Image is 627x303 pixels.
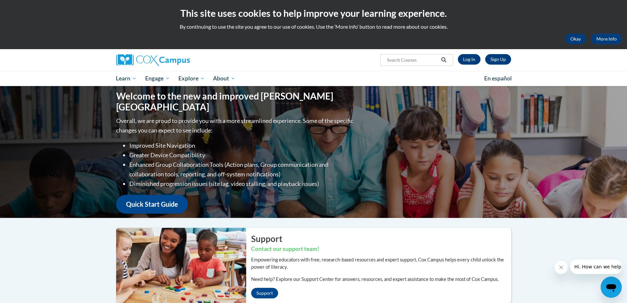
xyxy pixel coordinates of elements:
span: Engage [145,75,170,82]
a: Engage [141,71,174,86]
span: Hi. How can we help? [4,5,53,10]
a: Register [485,54,511,65]
a: Learn [112,71,141,86]
a: More Info [591,34,622,44]
li: Diminished progression issues (site lag, video stalling, and playback issues) [129,179,355,189]
button: Okay [565,34,586,44]
img: ... [111,228,246,303]
iframe: Message from company [570,259,622,274]
span: Explore [178,75,205,82]
li: Improved Site Navigation [129,141,355,150]
input: Search Courses [386,56,439,64]
li: Enhanced Group Collaboration Tools (Action plans, Group communication and collaboration tools, re... [129,160,355,179]
h3: Contact our support team! [251,245,511,253]
iframe: Button to launch messaging window [601,277,622,298]
p: Overall, we are proud to provide you with a more streamlined experience. Some of the specific cha... [116,116,355,135]
a: Support [251,288,278,298]
a: En español [480,72,516,85]
h1: Welcome to the new and improved [PERSON_NAME][GEOGRAPHIC_DATA] [116,91,355,113]
span: Learn [116,75,137,82]
button: Search [439,56,449,64]
p: By continuing to use the site you agree to our use of cookies. Use the ‘More info’ button to read... [5,23,622,30]
div: Main menu [106,71,521,86]
h2: This site uses cookies to help improve your learning experience. [5,7,622,20]
a: Explore [174,71,209,86]
iframe: Close message [555,261,568,274]
a: About [209,71,240,86]
img: Cox Campus [116,54,190,66]
a: Cox Campus [116,54,241,66]
p: Empowering educators with free, research-based resources and expert support, Cox Campus helps eve... [251,256,511,271]
span: En español [484,75,512,82]
h2: Support [251,233,511,245]
span: About [213,75,235,82]
a: Log In [458,54,481,65]
li: Greater Device Compatibility [129,150,355,160]
p: Need help? Explore our Support Center for answers, resources, and expert assistance to make the m... [251,276,511,283]
a: Quick Start Guide [116,195,188,214]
